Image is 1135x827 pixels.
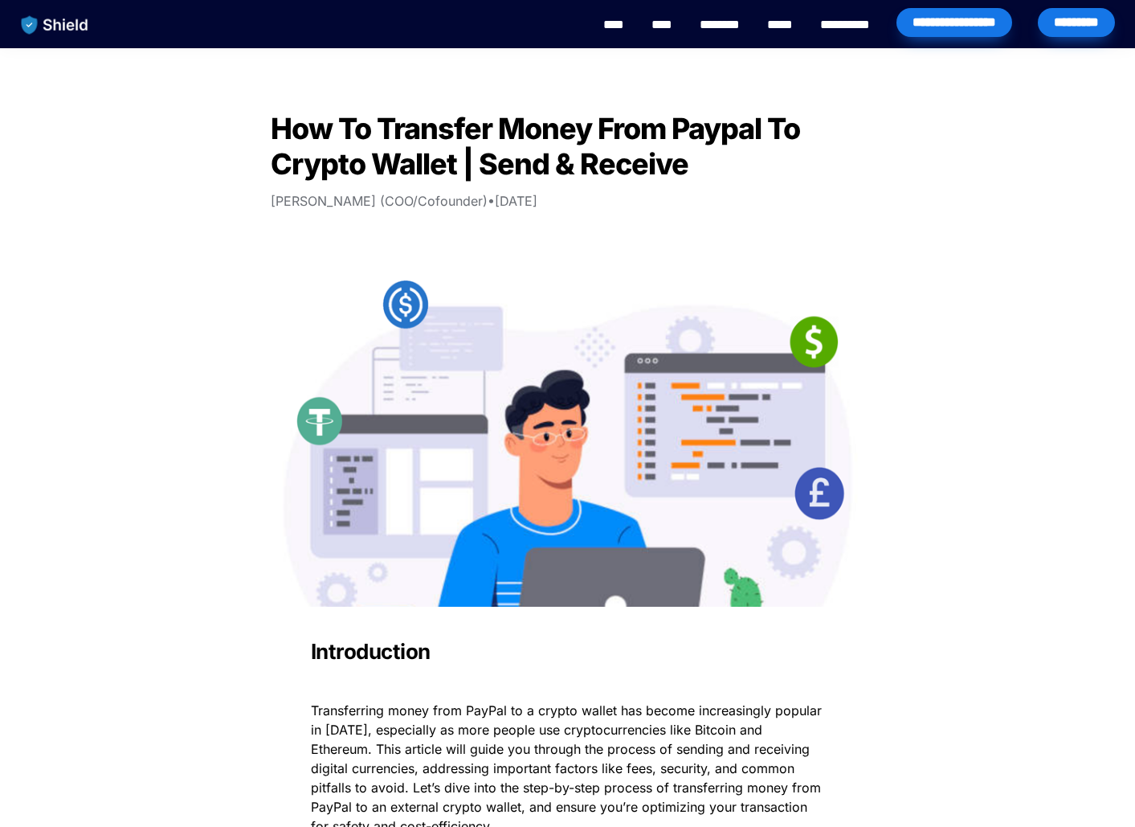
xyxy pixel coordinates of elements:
[495,193,537,209] span: [DATE]
[311,639,431,664] span: Introduction
[488,193,495,209] span: •
[271,111,806,182] span: How To Transfer Money From Paypal To Crypto Wallet | Send & Receive
[14,8,96,42] img: website logo
[271,193,488,209] span: [PERSON_NAME] (COO/Cofounder)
